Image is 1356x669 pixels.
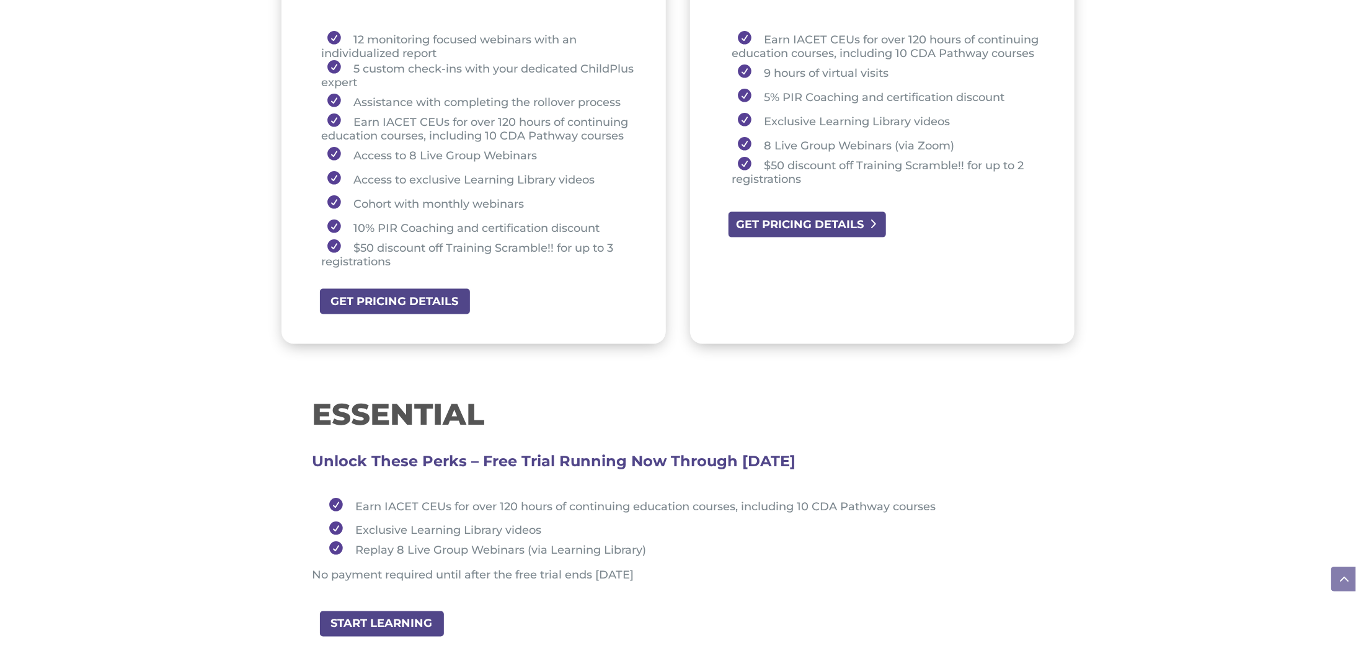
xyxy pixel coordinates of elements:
a: GET PRICING DETAILS [319,288,471,316]
span: Earn IACET CEUs for over 120 hours of continuing education courses, including 10 CDA Pathway courses [356,500,936,513]
li: Cohort with monthly webinars [322,191,636,215]
li: Replay 8 Live Group Webinars (via Learning Library) [324,542,1044,557]
li: Access to exclusive Learning Library videos [322,167,636,191]
li: Access to 8 Live Group Webinars [322,143,636,167]
li: 12 monitoring focused webinars with an individualized report [322,31,636,60]
li: $50 discount off Training Scramble!! for up to 3 registrations [322,239,636,268]
li: 5% PIR Coaching and certification discount [732,84,1044,109]
li: 5 custom check-ins with your dedicated ChildPlus expert [322,60,636,89]
li: Earn IACET CEUs for over 120 hours of continuing education courses, including 10 CDA Pathway courses [322,113,636,143]
h3: Unlock These Perks – Free Trial Running Now Through [DATE] [312,461,1044,467]
li: $50 discount off Training Scramble!! for up to 2 registrations [732,157,1044,186]
h1: ESSENTIAL [312,399,1044,435]
li: Exclusive Learning Library videos [732,109,1044,133]
li: Exclusive Learning Library videos [324,518,1044,542]
li: 8 Live Group Webinars (via Zoom) [732,133,1044,157]
li: Assistance with completing the rollover process [322,89,636,113]
li: 10% PIR Coaching and certification discount [322,215,636,239]
p: No payment required until after the free trial ends [DATE] [312,569,1044,583]
li: Earn IACET CEUs for over 120 hours of continuing education courses, including 10 CDA Pathway courses [732,31,1044,60]
li: 9 hours of virtual visits [732,60,1044,84]
a: START LEARNING [319,610,445,638]
a: GET PRICING DETAILS [727,211,888,239]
